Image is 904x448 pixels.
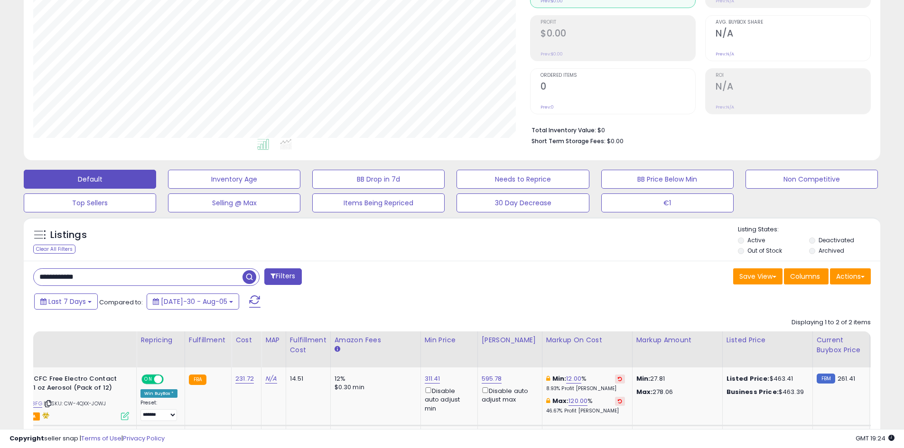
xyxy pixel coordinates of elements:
div: Min Price [425,335,474,345]
button: Top Sellers [24,193,156,212]
div: [PERSON_NAME] [482,335,538,345]
a: 12.00 [566,374,581,384]
h2: N/A [716,28,870,41]
small: Prev: 0 [541,104,554,110]
a: 231.72 [235,374,254,384]
span: OFF [162,375,177,384]
div: $0.30 min [335,383,413,392]
strong: Min: [636,374,651,383]
a: Terms of Use [81,434,121,443]
span: | SKU: CW-4QXX-JOWJ [44,400,106,407]
div: 14.51 [290,375,323,383]
button: Items Being Repriced [312,193,445,212]
button: BB Price Below Min [601,170,734,189]
div: Current Buybox Price [817,335,866,355]
button: [DATE]-30 - Aug-05 [147,293,239,310]
div: Win BuyBox * [140,389,177,398]
p: 27.81 [636,375,715,383]
div: Preset: [140,400,177,421]
a: 120.00 [568,396,587,406]
div: Markup Amount [636,335,718,345]
h5: Listings [50,229,87,242]
button: Selling @ Max [168,193,300,212]
button: Inventory Age [168,170,300,189]
span: ROI [716,73,870,78]
div: $463.39 [727,388,805,396]
b: Min: [552,374,567,383]
button: 30 Day Decrease [457,193,589,212]
label: Active [747,236,765,244]
button: Columns [784,268,829,284]
span: Compared to: [99,298,143,307]
span: Columns [790,272,820,281]
div: % [546,375,625,392]
small: Prev: N/A [716,51,734,57]
small: FBA [189,375,206,385]
small: Prev: $0.00 [541,51,563,57]
div: Amazon Fees [335,335,417,345]
div: Cost [235,335,257,345]
strong: Copyright [9,434,44,443]
small: FBM [817,374,835,384]
div: Displaying 1 to 2 of 2 items [792,318,871,327]
button: Needs to Reprice [457,170,589,189]
span: 261.41 [838,374,855,383]
div: Markup on Cost [546,335,628,345]
div: seller snap | | [9,434,165,443]
span: Ordered Items [541,73,695,78]
b: Total Inventory Value: [531,126,596,134]
button: BB Drop in 7d [312,170,445,189]
span: [DATE]-30 - Aug-05 [161,297,227,306]
button: Default [24,170,156,189]
b: LPS - 3116 CFC Free Electro Contact Cleaner, 11 oz Aerosol (Pack of 12) [2,375,117,394]
a: 311.41 [425,374,440,384]
div: Repricing [140,335,181,345]
b: Max: [552,396,569,405]
h2: N/A [716,81,870,94]
strong: Max: [636,387,653,396]
p: 46.67% Profit [PERSON_NAME] [546,408,625,414]
p: 8.93% Profit [PERSON_NAME] [546,385,625,392]
button: Save View [733,268,783,284]
span: ON [142,375,154,384]
span: Profit [541,20,695,25]
label: Out of Stock [747,247,782,255]
small: Amazon Fees. [335,345,340,354]
button: Non Competitive [746,170,878,189]
button: €1 [601,193,734,212]
li: $0 [531,124,864,135]
div: % [546,397,625,414]
div: $463.41 [727,375,805,383]
button: Actions [830,268,871,284]
th: The percentage added to the cost of goods (COGS) that forms the calculator for Min & Max prices. [542,331,632,367]
span: 2025-08-14 19:24 GMT [856,434,895,443]
div: Disable auto adjust max [482,385,535,404]
span: Avg. Buybox Share [716,20,870,25]
h2: 0 [541,81,695,94]
div: Listed Price [727,335,809,345]
a: 595.78 [482,374,502,384]
div: 12% [335,375,413,383]
h2: $0.00 [541,28,695,41]
a: N/A [265,374,277,384]
b: Business Price: [727,387,779,396]
label: Deactivated [819,236,854,244]
div: Fulfillment [189,335,227,345]
b: Short Term Storage Fees: [531,137,606,145]
button: Filters [264,268,301,285]
p: Listing States: [738,225,880,234]
p: 278.06 [636,388,715,396]
div: Fulfillment Cost [290,335,326,355]
span: $0.00 [607,137,624,146]
div: Clear All Filters [33,245,75,254]
span: Last 7 Days [48,297,86,306]
div: MAP [265,335,281,345]
small: Prev: N/A [716,104,734,110]
i: hazardous material [40,412,50,419]
button: Last 7 Days [34,293,98,310]
label: Archived [819,247,844,255]
a: Privacy Policy [123,434,165,443]
div: Disable auto adjust min [425,385,470,413]
b: Listed Price: [727,374,770,383]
